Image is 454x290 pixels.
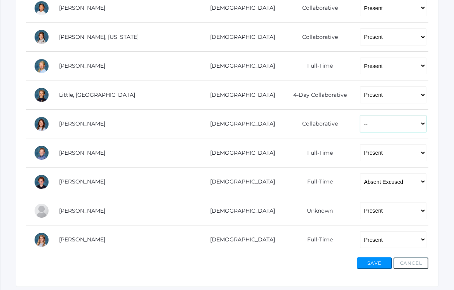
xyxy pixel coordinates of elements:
[282,196,352,225] td: Unknown
[282,80,352,110] td: 4-Day Collaborative
[282,225,352,254] td: Full-Time
[198,196,282,225] td: [DEMOGRAPHIC_DATA]
[198,225,282,254] td: [DEMOGRAPHIC_DATA]
[393,257,428,269] button: Cancel
[282,167,352,196] td: Full-Time
[198,109,282,138] td: [DEMOGRAPHIC_DATA]
[282,23,352,52] td: Collaborative
[198,167,282,196] td: [DEMOGRAPHIC_DATA]
[59,149,105,156] a: [PERSON_NAME]
[34,203,49,218] div: Eleanor Velasquez
[34,87,49,103] div: Savannah Little
[59,33,139,40] a: [PERSON_NAME], [US_STATE]
[34,232,49,248] div: Bailey Zacharia
[34,0,49,16] div: Lila Lau
[198,138,282,168] td: [DEMOGRAPHIC_DATA]
[59,4,105,11] a: [PERSON_NAME]
[59,62,105,69] a: [PERSON_NAME]
[34,145,49,161] div: Dylan Sandeman
[282,138,352,168] td: Full-Time
[198,80,282,110] td: [DEMOGRAPHIC_DATA]
[59,120,105,127] a: [PERSON_NAME]
[34,58,49,74] div: Chloe Lewis
[34,29,49,45] div: Georgia Lee
[59,207,105,214] a: [PERSON_NAME]
[34,174,49,190] div: Theodore Trumpower
[59,91,135,98] a: Little, [GEOGRAPHIC_DATA]
[357,257,392,269] button: Save
[198,23,282,52] td: [DEMOGRAPHIC_DATA]
[59,178,105,185] a: [PERSON_NAME]
[59,236,105,243] a: [PERSON_NAME]
[198,51,282,80] td: [DEMOGRAPHIC_DATA]
[34,116,49,132] div: Maggie Oram
[282,109,352,138] td: Collaborative
[282,51,352,80] td: Full-Time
